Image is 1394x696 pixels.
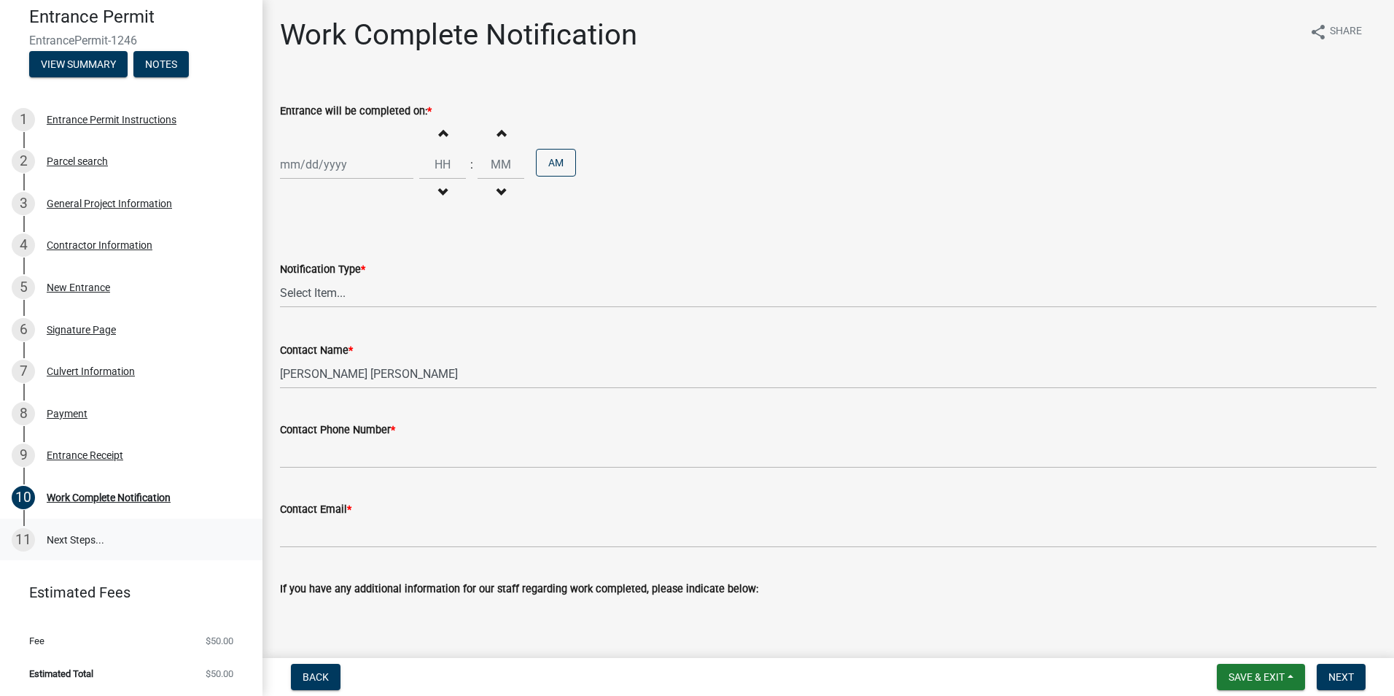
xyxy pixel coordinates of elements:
label: Contact Phone Number [280,425,395,436]
wm-modal-confirm: Notes [133,59,189,71]
span: $50.00 [206,669,233,678]
div: : [466,156,478,174]
i: share [1309,23,1327,41]
div: Work Complete Notification [47,492,171,503]
button: Back [291,664,340,690]
label: Contact Name [280,346,353,356]
input: Minutes [478,150,524,179]
div: 4 [12,233,35,257]
div: New Entrance [47,282,110,293]
span: Save & Exit [1228,671,1285,683]
div: Signature Page [47,325,116,335]
span: Next [1328,671,1354,683]
label: If you have any additional information for our staff regarding work completed, please indicate be... [280,584,758,595]
div: 3 [12,192,35,215]
span: Fee [29,636,44,646]
button: Next [1317,664,1366,690]
div: Entrance Permit Instructions [47,115,176,125]
h1: Work Complete Notification [280,18,637,53]
div: 11 [12,528,35,552]
label: Contact Email [280,505,351,515]
div: Payment [47,409,87,419]
div: Entrance Receipt [47,450,123,460]
div: 1 [12,108,35,131]
button: Save & Exit [1217,664,1305,690]
a: Estimated Fees [12,578,239,607]
input: Hours [419,150,466,179]
button: View Summary [29,51,128,77]
label: Entrance will be completed on: [280,107,432,117]
div: 8 [12,402,35,425]
h4: Entrance Permit [29,7,251,28]
button: Notes [133,51,189,77]
span: Share [1330,23,1362,41]
div: Contractor Information [47,240,152,250]
button: AM [536,149,576,177]
button: shareShare [1298,18,1374,46]
div: 2 [12,150,35,173]
div: Parcel search [47,156,108,166]
span: Back [303,671,329,683]
span: EntrancePermit-1246 [29,34,233,47]
input: mm/dd/yyyy [280,150,413,179]
wm-modal-confirm: Summary [29,59,128,71]
div: General Project Information [47,198,172,209]
span: Estimated Total [29,669,93,678]
div: Culvert Information [47,366,135,376]
div: 10 [12,486,35,509]
label: Notification Type [280,265,365,275]
span: $50.00 [206,636,233,646]
div: 7 [12,360,35,383]
div: 6 [12,318,35,341]
div: 9 [12,444,35,467]
div: 5 [12,276,35,299]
